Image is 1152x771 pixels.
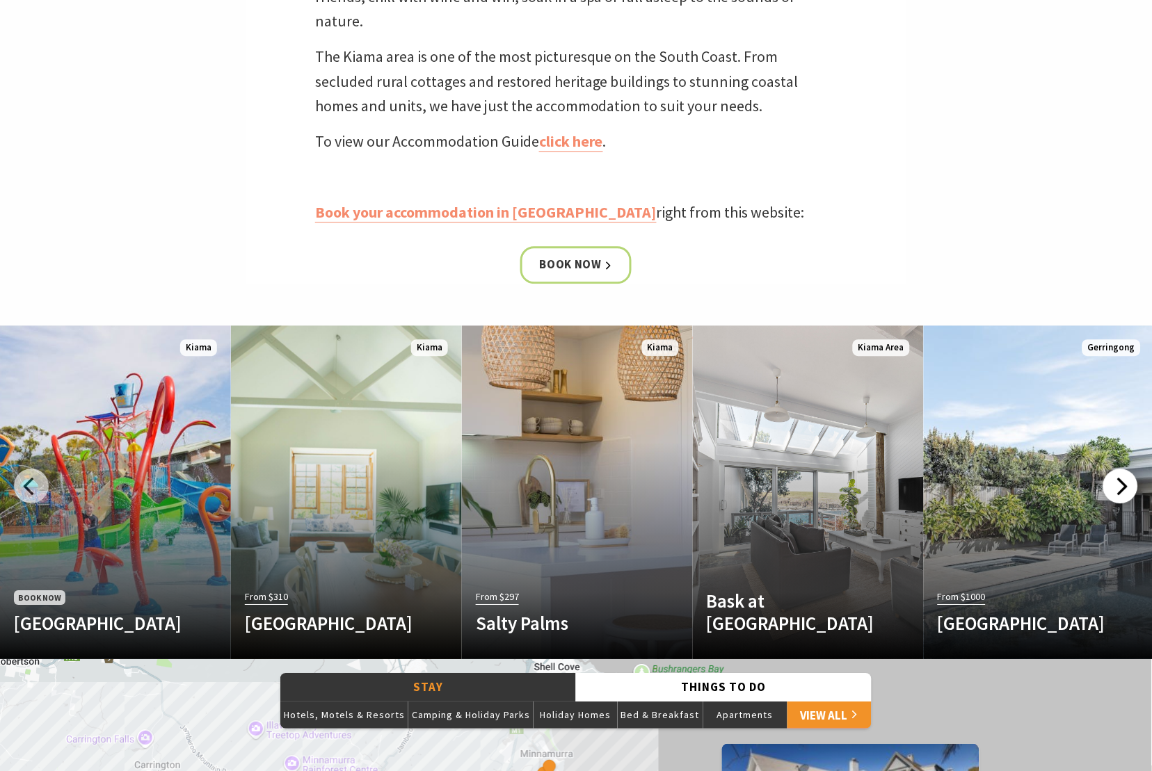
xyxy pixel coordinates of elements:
[280,673,576,701] button: Stay
[280,701,408,729] button: Hotels, Motels & Resorts
[534,701,618,729] button: Holiday Homes
[180,339,217,357] span: Kiama
[14,612,182,634] h4: [GEOGRAPHIC_DATA]
[315,44,837,118] p: The Kiama area is one of the most picturesque on the South Coast. From secluded rural cottages an...
[642,339,679,357] span: Kiama
[462,325,693,659] a: From $297 Salty Palms Kiama
[245,589,288,605] span: From $310
[520,246,632,283] a: Book now
[315,200,837,225] p: right from this website:
[693,325,924,659] a: Another Image Used Bask at [GEOGRAPHIC_DATA] Kiama Area
[315,202,657,222] a: Book your accommodation in [GEOGRAPHIC_DATA]
[408,701,534,729] button: Camping & Holiday Parks
[938,612,1106,634] h4: [GEOGRAPHIC_DATA]
[315,129,837,154] p: To view our Accommodation Guide .
[707,590,875,635] h4: Bask at [GEOGRAPHIC_DATA]
[618,701,703,729] button: Bed & Breakfast
[14,590,65,605] span: Book Now
[476,612,644,634] h4: Salty Palms
[938,589,986,605] span: From $1000
[1082,339,1141,357] span: Gerringong
[853,339,910,357] span: Kiama Area
[539,131,603,152] a: click here
[787,701,872,729] a: View All
[231,325,462,659] a: Another Image Used From $310 [GEOGRAPHIC_DATA] Kiama
[576,673,872,701] button: Things To Do
[476,589,519,605] span: From $297
[245,612,413,634] h4: [GEOGRAPHIC_DATA]
[411,339,448,357] span: Kiama
[703,701,787,729] button: Apartments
